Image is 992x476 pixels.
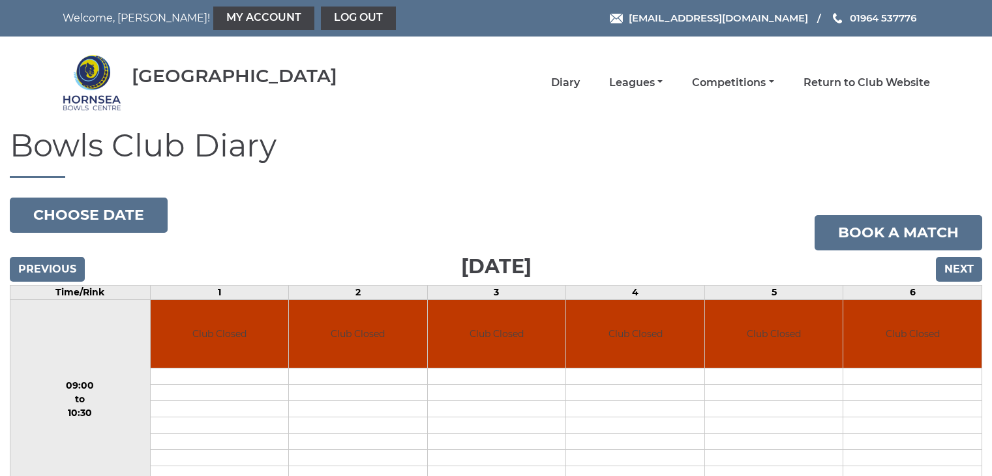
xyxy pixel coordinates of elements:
a: Book a match [815,215,982,250]
a: Leagues [609,76,663,90]
button: Choose date [10,198,168,233]
div: [GEOGRAPHIC_DATA] [132,66,337,86]
a: Competitions [692,76,774,90]
a: My Account [213,7,314,30]
td: 5 [704,285,843,299]
input: Previous [10,257,85,282]
td: Club Closed [843,300,982,368]
a: Diary [551,76,580,90]
a: Email [EMAIL_ADDRESS][DOMAIN_NAME] [610,10,808,25]
a: Return to Club Website [804,76,930,90]
span: [EMAIL_ADDRESS][DOMAIN_NAME] [629,12,808,24]
input: Next [936,257,982,282]
td: 6 [843,285,982,299]
nav: Welcome, [PERSON_NAME]! [63,7,413,30]
h1: Bowls Club Diary [10,128,982,178]
img: Phone us [833,13,842,23]
a: Phone us 01964 537776 [831,10,916,25]
td: Club Closed [428,300,566,368]
a: Log out [321,7,396,30]
td: 3 [427,285,566,299]
td: 4 [566,285,705,299]
td: Club Closed [566,300,704,368]
td: Club Closed [151,300,289,368]
img: Email [610,14,623,23]
td: Club Closed [705,300,843,368]
td: 2 [289,285,428,299]
td: Time/Rink [10,285,151,299]
span: 01964 537776 [850,12,916,24]
td: Club Closed [289,300,427,368]
td: 1 [150,285,289,299]
img: Hornsea Bowls Centre [63,53,121,112]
